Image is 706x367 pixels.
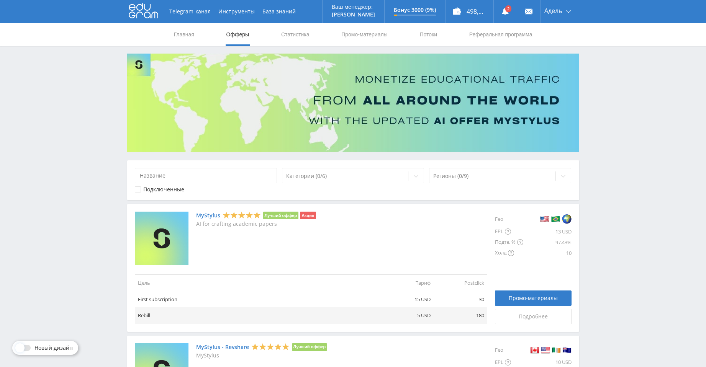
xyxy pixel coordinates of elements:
div: 97.43% [523,237,572,248]
div: 10 [523,248,572,258]
td: Цель [135,274,380,291]
span: Промо-материалы [509,295,558,301]
img: MyStylus [135,212,188,265]
input: Название [135,168,277,183]
td: 15 USD [380,291,434,308]
p: MyStylus [196,352,328,359]
td: 5 USD [380,307,434,324]
a: MyStylus [196,212,220,219]
td: Тариф [380,274,434,291]
td: Rebill [135,307,380,324]
div: Холд [495,248,523,258]
a: Потоки [419,23,438,46]
img: Banner [127,54,579,152]
li: Лучший оффер [292,343,328,351]
span: Новый дизайн [34,345,73,351]
span: Адель [544,8,562,14]
p: [PERSON_NAME] [332,11,375,18]
a: Реферальная программа [468,23,533,46]
a: MyStylus - Revshare [196,344,249,350]
p: AI for crafting academic papers [196,221,316,227]
td: Postclick [434,274,487,291]
li: Лучший оффер [263,212,299,219]
div: 5 Stars [251,343,290,351]
div: Гео [495,212,523,226]
td: 30 [434,291,487,308]
td: 180 [434,307,487,324]
td: First subscription [135,291,380,308]
div: 13 USD [523,226,572,237]
li: Акция [300,212,316,219]
a: Статистика [280,23,310,46]
a: Промо-материалы [341,23,388,46]
a: Промо-материалы [495,290,572,306]
div: 5 Stars [223,211,261,219]
p: Бонус 3000 (9%) [394,7,436,13]
p: Ваш менеджер: [332,4,375,10]
div: EPL [495,226,523,237]
div: Гео [495,343,523,357]
div: Подключенные [143,186,184,192]
a: Главная [173,23,195,46]
span: Подробнее [519,313,548,320]
a: Офферы [226,23,250,46]
div: Подтв. % [495,237,523,248]
a: Подробнее [495,309,572,324]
